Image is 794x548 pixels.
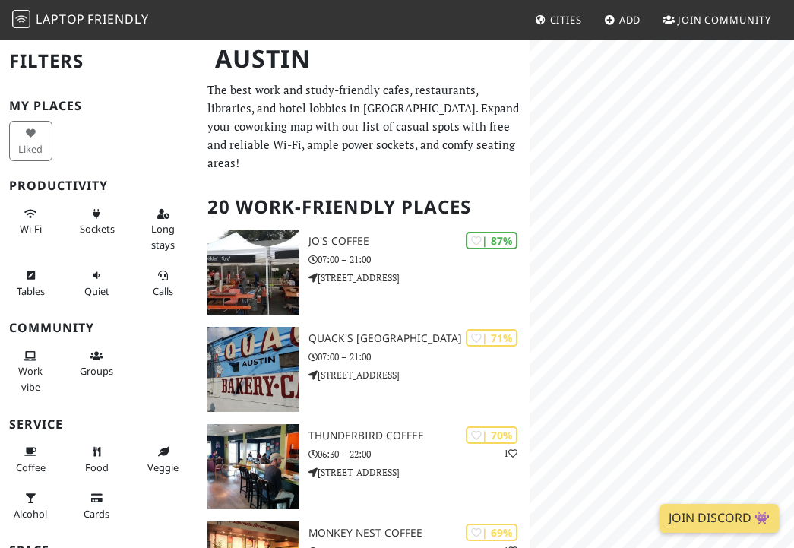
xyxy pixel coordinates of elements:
p: 07:00 – 21:00 [308,350,529,364]
span: Credit cards [84,507,109,521]
span: Join Community [678,13,771,27]
button: Quiet [75,263,119,303]
img: Jo's Coffee [207,230,299,315]
button: Coffee [9,439,52,480]
h3: Productivity [9,179,189,193]
span: Power sockets [80,222,115,236]
a: LaptopFriendly LaptopFriendly [12,7,149,33]
button: Cards [75,486,119,526]
a: Join Community [656,6,777,33]
p: [STREET_ADDRESS] [308,271,529,285]
span: Friendly [87,11,148,27]
h3: Jo's Coffee [308,235,529,248]
p: 07:00 – 21:00 [308,252,529,267]
h3: Monkey Nest Coffee [308,527,529,540]
img: LaptopFriendly [12,10,30,28]
a: Jo's Coffee | 87% Jo's Coffee 07:00 – 21:00 [STREET_ADDRESS] [198,230,529,315]
h3: My Places [9,99,189,113]
button: Food [75,439,119,480]
h1: Austin [203,38,526,80]
button: Alcohol [9,486,52,526]
a: Join Discord 👾 [660,504,779,533]
a: Cities [529,6,588,33]
button: Groups [75,344,119,384]
span: Cities [550,13,582,27]
span: Add [619,13,641,27]
span: Quiet [84,284,109,298]
button: Work vibe [9,344,52,399]
a: Thunderbird Coffee | 70% 1 Thunderbird Coffee 06:30 – 22:00 [STREET_ADDRESS] [198,424,529,509]
div: | 87% [466,232,517,249]
p: [STREET_ADDRESS] [308,368,529,382]
button: Sockets [75,201,119,242]
h2: Filters [9,38,189,84]
button: Long stays [141,201,185,257]
button: Veggie [141,439,185,480]
span: Long stays [151,222,175,251]
p: 06:30 – 22:00 [308,447,529,461]
h3: Quack's [GEOGRAPHIC_DATA] [308,332,529,345]
h3: Thunderbird Coffee [308,429,529,442]
div: | 69% [466,524,517,541]
p: [STREET_ADDRESS] [308,465,529,480]
h3: Community [9,321,189,335]
span: Work-friendly tables [17,284,45,298]
span: Veggie [147,461,179,474]
span: Group tables [80,364,113,378]
p: 1 [504,446,517,461]
h3: Service [9,417,189,432]
span: Alcohol [14,507,47,521]
img: Thunderbird Coffee [207,424,299,509]
button: Calls [141,263,185,303]
h2: 20 Work-Friendly Places [207,184,520,230]
a: Quack's 43rd Street Bakery | 71% Quack's [GEOGRAPHIC_DATA] 07:00 – 21:00 [STREET_ADDRESS] [198,327,529,412]
button: Tables [9,263,52,303]
span: Food [85,461,109,474]
button: Wi-Fi [9,201,52,242]
span: Laptop [36,11,85,27]
span: People working [18,364,43,393]
img: Quack's 43rd Street Bakery [207,327,299,412]
p: The best work and study-friendly cafes, restaurants, libraries, and hotel lobbies in [GEOGRAPHIC_... [207,81,520,172]
div: | 70% [466,426,517,444]
span: Video/audio calls [153,284,173,298]
span: Stable Wi-Fi [20,222,42,236]
span: Coffee [16,461,46,474]
a: Add [598,6,647,33]
div: | 71% [466,329,517,347]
